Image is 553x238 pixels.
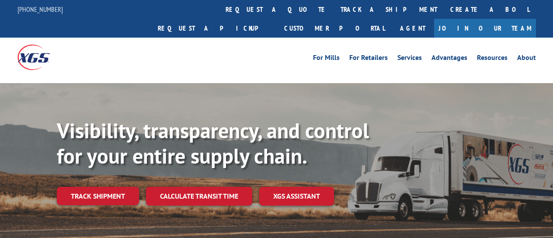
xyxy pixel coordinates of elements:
a: [PHONE_NUMBER] [17,5,63,14]
a: For Mills [313,54,340,64]
a: Calculate transit time [146,187,252,206]
a: For Retailers [349,54,388,64]
a: Request a pickup [151,19,278,38]
a: Track shipment [57,187,139,205]
a: Advantages [431,54,467,64]
b: Visibility, transparency, and control for your entire supply chain. [57,117,369,169]
a: Services [397,54,422,64]
a: About [517,54,536,64]
a: XGS ASSISTANT [259,187,334,206]
a: Agent [391,19,434,38]
a: Resources [477,54,508,64]
a: Customer Portal [278,19,391,38]
a: Join Our Team [434,19,536,38]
